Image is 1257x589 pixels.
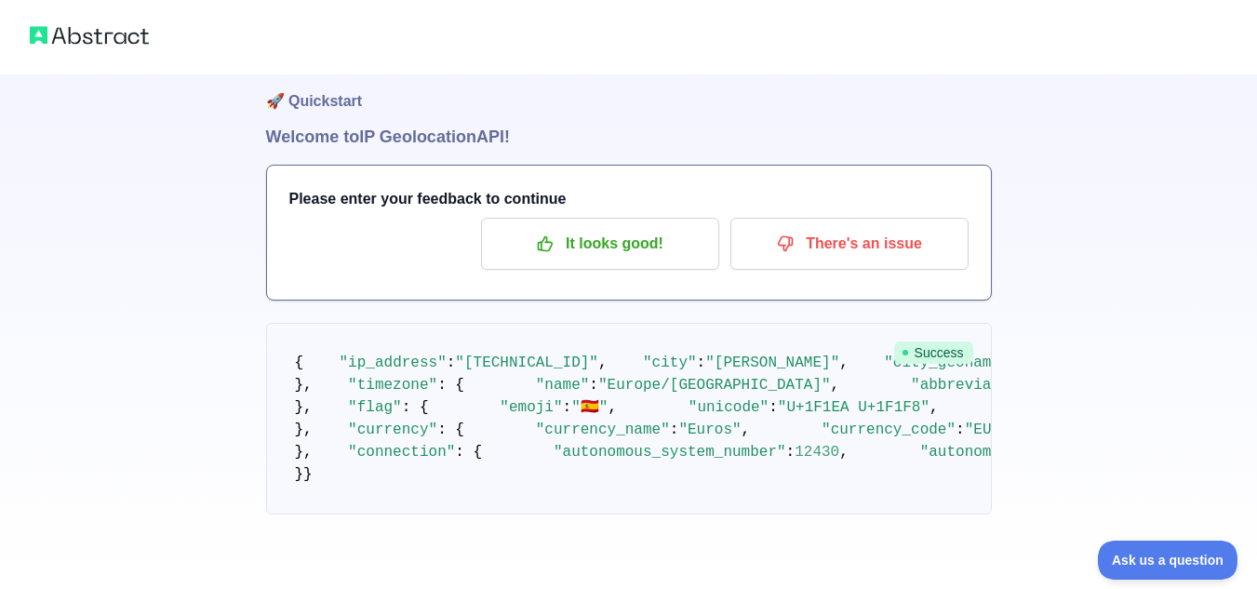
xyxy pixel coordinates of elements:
[536,422,670,438] span: "currency_name"
[348,444,455,461] span: "connection"
[822,422,956,438] span: "currency_code"
[744,228,955,260] p: There's an issue
[894,341,973,364] span: Success
[266,124,992,150] h1: Welcome to IP Geolocation API!
[289,188,969,210] h3: Please enter your feedback to continue
[481,218,719,270] button: It looks good!
[742,422,751,438] span: ,
[563,399,572,416] span: :
[956,422,965,438] span: :
[447,355,456,371] span: :
[1098,541,1238,580] iframe: Toggle Customer Support
[929,399,939,416] span: ,
[678,422,741,438] span: "Euros"
[831,377,840,394] span: ,
[795,444,839,461] span: 12430
[571,399,608,416] span: "🇪🇸"
[705,355,839,371] span: "[PERSON_NAME]"
[455,355,598,371] span: "[TECHNICAL_ID]"
[340,355,447,371] span: "ip_address"
[839,355,849,371] span: ,
[911,377,1036,394] span: "abbreviation"
[437,377,464,394] span: : {
[670,422,679,438] span: :
[608,399,617,416] span: ,
[778,399,929,416] span: "U+1F1EA U+1F1F8"
[536,377,590,394] span: "name"
[348,377,437,394] span: "timezone"
[730,218,969,270] button: There's an issue
[455,444,482,461] span: : {
[500,399,562,416] span: "emoji"
[348,399,402,416] span: "flag"
[697,355,706,371] span: :
[598,377,831,394] span: "Europe/[GEOGRAPHIC_DATA]"
[965,422,1010,438] span: "EUR"
[786,444,796,461] span: :
[598,355,608,371] span: ,
[689,399,769,416] span: "unicode"
[554,444,786,461] span: "autonomous_system_number"
[266,53,992,124] h1: 🚀 Quickstart
[402,399,429,416] span: : {
[30,22,149,48] img: Abstract logo
[589,377,598,394] span: :
[295,355,304,371] span: {
[839,444,849,461] span: ,
[643,355,697,371] span: "city"
[437,422,464,438] span: : {
[769,399,778,416] span: :
[348,422,437,438] span: "currency"
[884,355,1036,371] span: "city_geoname_id"
[920,444,1206,461] span: "autonomous_system_organization"
[495,228,705,260] p: It looks good!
